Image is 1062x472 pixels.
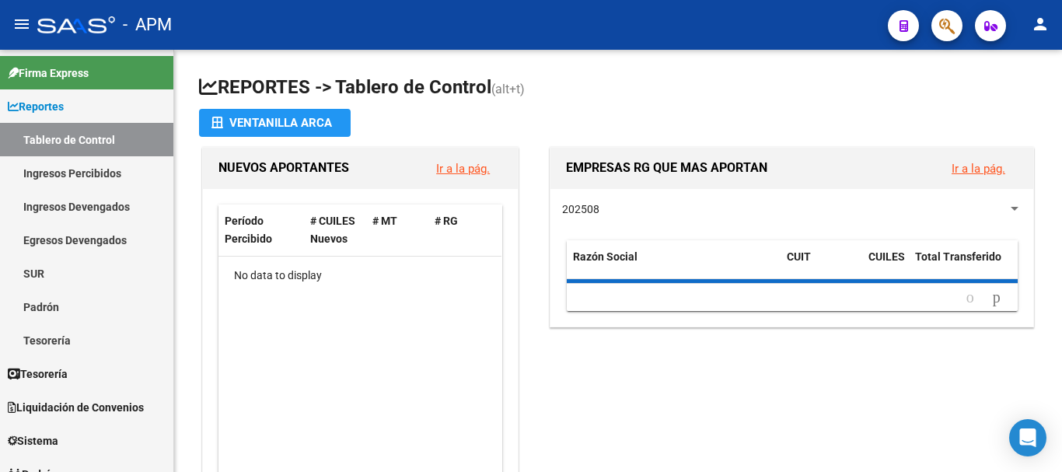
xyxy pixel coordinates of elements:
[428,205,491,256] datatable-header-cell: # RG
[567,240,781,292] datatable-header-cell: Razón Social
[8,399,144,416] span: Liquidación de Convenios
[8,65,89,82] span: Firma Express
[366,205,428,256] datatable-header-cell: # MT
[491,82,525,96] span: (alt+t)
[225,215,272,245] span: Período Percibido
[218,257,501,295] div: No data to display
[868,250,905,263] span: CUILES
[566,160,767,175] span: EMPRESAS RG QUE MAS APORTAN
[939,154,1018,183] button: Ir a la pág.
[573,250,638,263] span: Razón Social
[562,203,599,215] span: 202508
[915,250,1001,263] span: Total Transferido
[310,215,355,245] span: # CUILES Nuevos
[199,75,1037,102] h1: REPORTES -> Tablero de Control
[781,240,862,292] datatable-header-cell: CUIT
[372,215,397,227] span: # MT
[211,109,338,137] div: Ventanilla ARCA
[424,154,502,183] button: Ir a la pág.
[952,162,1005,176] a: Ir a la pág.
[218,205,304,256] datatable-header-cell: Período Percibido
[123,8,172,42] span: - APM
[1009,419,1046,456] div: Open Intercom Messenger
[959,289,981,306] a: go to previous page
[909,240,1018,292] datatable-header-cell: Total Transferido
[12,15,31,33] mat-icon: menu
[199,109,351,137] button: Ventanilla ARCA
[1031,15,1050,33] mat-icon: person
[435,215,458,227] span: # RG
[8,432,58,449] span: Sistema
[436,162,490,176] a: Ir a la pág.
[218,160,349,175] span: NUEVOS APORTANTES
[8,98,64,115] span: Reportes
[862,240,909,292] datatable-header-cell: CUILES
[8,365,68,383] span: Tesorería
[304,205,366,256] datatable-header-cell: # CUILES Nuevos
[787,250,811,263] span: CUIT
[986,289,1008,306] a: go to next page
